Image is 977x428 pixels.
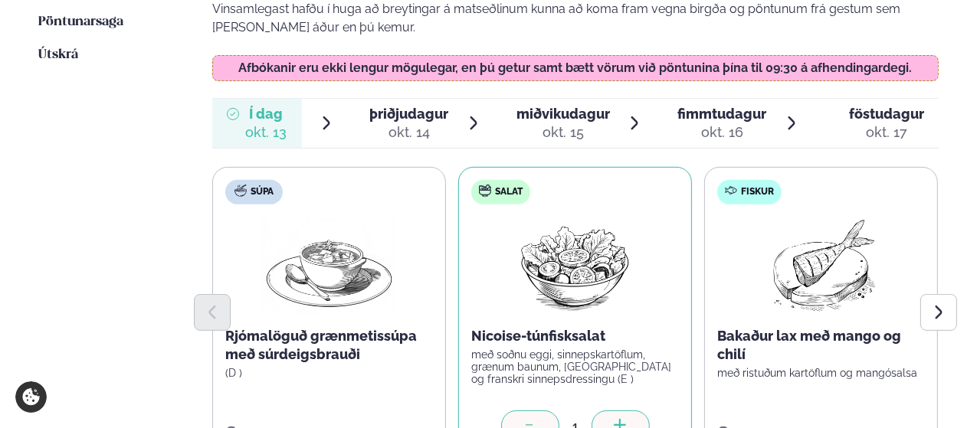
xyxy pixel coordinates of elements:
[741,186,774,198] span: Fiskur
[471,348,679,385] p: með soðnu eggi, sinnepskartöflum, grænum baunum, [GEOGRAPHIC_DATA] og franskri sinnepsdressingu (E )
[516,123,610,142] div: okt. 15
[369,106,448,122] span: þriðjudagur
[717,327,925,364] p: Bakaður lax með mango og chilí
[194,294,231,331] button: Previous slide
[234,185,247,197] img: soup.svg
[225,327,433,364] p: Rjómalöguð grænmetissúpa með súrdeigsbrauði
[849,123,924,142] div: okt. 17
[369,123,448,142] div: okt. 14
[15,381,47,413] a: Cookie settings
[225,367,433,379] p: (D )
[717,367,925,379] p: með ristuðum kartöflum og mangósalsa
[753,217,889,315] img: Fish.png
[849,106,924,122] span: föstudagur
[262,217,397,315] img: Soup.png
[677,106,766,122] span: fimmtudagur
[38,15,123,28] span: Pöntunarsaga
[38,13,123,31] a: Pöntunarsaga
[471,327,679,345] p: Nicoise-túnfisksalat
[507,217,643,315] img: Salad.png
[38,46,78,64] a: Útskrá
[245,105,287,123] span: Í dag
[495,186,523,198] span: Salat
[38,48,78,61] span: Útskrá
[677,123,766,142] div: okt. 16
[920,294,957,331] button: Next slide
[245,123,287,142] div: okt. 13
[228,62,923,74] p: Afbókanir eru ekki lengur mögulegar, en þú getur samt bætt vörum við pöntunina þína til 09:30 á a...
[251,186,274,198] span: Súpa
[725,185,737,197] img: fish.svg
[479,185,491,197] img: salad.svg
[516,106,610,122] span: miðvikudagur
